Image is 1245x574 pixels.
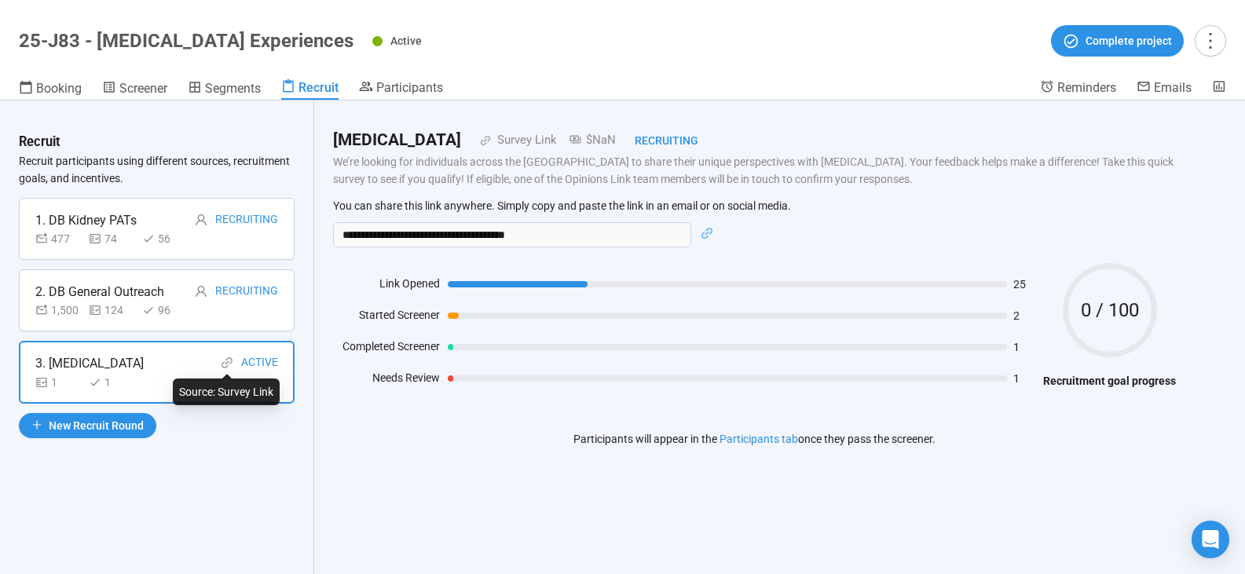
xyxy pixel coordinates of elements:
div: Recruiting [215,282,278,302]
a: Participants [359,79,443,98]
div: 1. DB Kidney PATs [35,210,137,230]
span: Screener [119,81,167,96]
div: Started Screener [333,306,440,330]
p: We’re looking for individuals across the [GEOGRAPHIC_DATA] to share their unique perspectives wit... [333,153,1176,188]
span: 1 [1013,373,1035,384]
span: Active [390,35,422,47]
span: 25 [1013,279,1035,290]
span: New Recruit Round [49,417,144,434]
a: Emails [1137,79,1192,98]
div: Completed Screener [333,338,440,361]
a: Booking [19,79,82,100]
a: Participants tab [720,433,798,445]
p: Recruit participants using different sources, recruitment goals, and incentives. [19,152,295,187]
div: 1 [35,374,82,391]
button: more [1195,25,1226,57]
span: Booking [36,81,82,96]
div: Recruiting [215,210,278,230]
span: 0 / 100 [1063,301,1157,320]
h3: Recruit [19,132,60,152]
div: 477 [35,230,82,247]
div: 1 [89,374,136,391]
span: Reminders [1057,80,1116,95]
div: Open Intercom Messenger [1192,521,1229,558]
span: 2 [1013,310,1035,321]
span: plus [31,419,42,430]
button: Complete project [1051,25,1184,57]
div: Active [241,353,278,373]
h4: Recruitment goal progress [1043,372,1176,389]
h1: 25-J83 - [MEDICAL_DATA] Experiences [19,30,353,52]
span: Emails [1154,80,1192,95]
div: Survey Link [491,131,557,150]
a: Screener [102,79,167,100]
span: link [221,356,233,369]
div: Recruiting [616,132,698,149]
span: Participants [376,80,443,95]
span: link [461,135,491,146]
span: link [701,227,713,239]
a: Reminders [1040,79,1116,98]
span: 1 [1013,342,1035,353]
div: $NaN [557,131,616,150]
h2: [MEDICAL_DATA] [333,127,461,153]
span: user [195,214,207,226]
a: Recruit [281,79,339,100]
div: Source: Survey Link [173,378,280,405]
span: user [195,285,207,298]
p: Participants will appear in the once they pass the screener. [573,430,936,448]
div: 56 [142,230,189,247]
div: Link Opened [333,275,440,298]
span: Segments [205,81,261,96]
div: 74 [89,230,136,247]
div: 124 [89,302,136,319]
span: Recruit [298,80,339,95]
span: more [1199,30,1221,51]
p: You can share this link anywhere. Simply copy and paste the link in an email or on social media. [333,199,1176,213]
div: 2. DB General Outreach [35,282,164,302]
div: Needs Review [333,369,440,393]
div: 96 [142,302,189,319]
button: plusNew Recruit Round [19,413,156,438]
div: 1,500 [35,302,82,319]
div: 3. [MEDICAL_DATA] [35,353,144,373]
a: Segments [188,79,261,100]
span: Complete project [1086,32,1172,49]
